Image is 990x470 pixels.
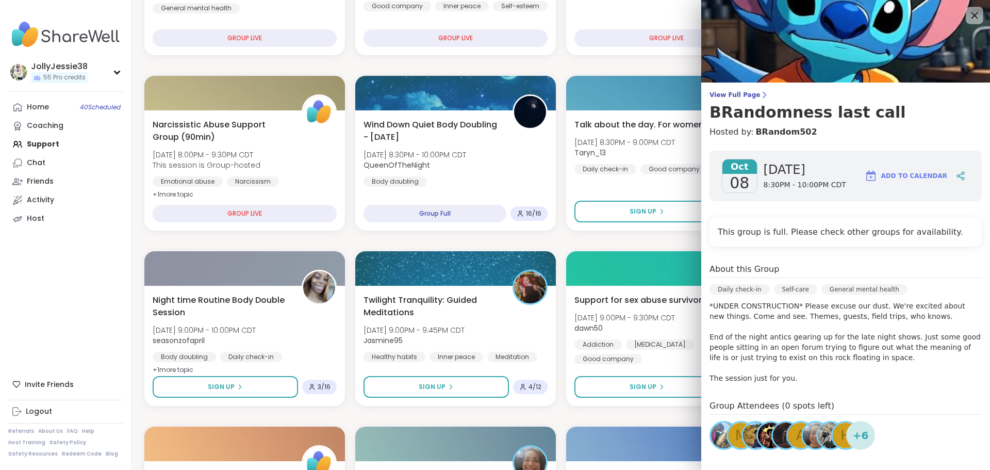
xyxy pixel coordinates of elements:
[771,421,800,450] a: lyssa
[364,205,506,222] div: Group Full
[709,103,982,122] h3: BRandomness last call
[364,29,548,47] div: GROUP LIVE
[364,294,501,319] span: Twilight Tranquility: Guided Meditations
[27,102,49,112] div: Home
[574,354,642,364] div: Good company
[626,339,694,350] div: [MEDICAL_DATA]
[364,150,466,160] span: [DATE] 8:30PM - 10:00PM CDT
[709,91,982,122] a: View Full PageBRandomness last call
[574,148,606,158] b: Taryn_13
[8,428,34,435] a: Referrals
[709,126,982,138] h4: Hosted by:
[574,164,636,174] div: Daily check-in
[786,421,815,450] a: A
[865,170,877,182] img: ShareWell Logomark
[709,91,982,99] span: View Full Page
[43,73,86,82] span: 55 Pro credits
[8,191,123,209] a: Activity
[106,450,118,458] a: Blog
[526,209,541,218] span: 16 / 16
[27,158,45,168] div: Chat
[8,439,45,446] a: Host Training
[711,423,737,448] img: Taytay2025
[816,421,845,450] a: Amie89
[27,214,44,224] div: Host
[153,150,260,160] span: [DATE] 8:00PM - 9:30PM CDT
[153,3,240,13] div: General mental health
[303,96,335,128] img: ShareWell
[493,1,548,11] div: Self-esteem
[27,121,63,131] div: Coaching
[630,382,656,392] span: Sign Up
[419,382,445,392] span: Sign Up
[818,423,844,448] img: Amie89
[755,126,817,138] a: BRandom502
[709,263,779,275] h4: About this Group
[227,176,279,187] div: Narcissism
[730,174,749,192] span: 08
[364,1,431,11] div: Good company
[82,428,94,435] a: Help
[153,29,337,47] div: GROUP LIVE
[574,137,675,148] span: [DATE] 8:30PM - 9:00PM CDT
[727,421,755,450] a: M
[8,402,123,421] a: Logout
[8,172,123,191] a: Friends
[796,426,805,446] span: A
[153,119,290,143] span: Narcissistic Abuse Support Group (90min)
[8,375,123,394] div: Invite Friends
[722,159,757,174] span: Oct
[153,205,337,222] div: GROUP LIVE
[153,376,298,398] button: Sign Up
[574,323,603,333] b: dawn50
[435,1,489,11] div: Inner peace
[62,450,102,458] a: Redeem Code
[153,325,256,335] span: [DATE] 9:00PM - 10:00PM CDT
[743,423,769,448] img: CharityRoss
[8,154,123,172] a: Chat
[364,352,425,362] div: Healthy habits
[709,400,982,415] h4: Group Attendees (0 spots left)
[80,103,121,111] span: 40 Scheduled
[49,439,86,446] a: Safety Policy
[364,335,403,346] b: Jasmine95
[709,301,982,383] p: *UNDER CONSTRUCTION* Please excuse our dust. We're excited about new things. Come and see. Themes...
[31,61,88,72] div: JollyJessie38
[741,421,770,450] a: CharityRoss
[487,352,537,362] div: Meditation
[8,98,123,117] a: Home40Scheduled
[8,209,123,228] a: Host
[718,226,973,238] h4: This group is full. Please check other groups for availability.
[574,29,758,47] div: GROUP LIVE
[821,284,907,295] div: General mental health
[67,428,78,435] a: FAQ
[574,119,706,131] span: Talk about the day. For women.
[853,428,869,443] span: + 6
[208,382,235,392] span: Sign Up
[8,450,58,458] a: Safety Resources
[630,207,656,216] span: Sign Up
[774,284,817,295] div: Self-care
[220,352,282,362] div: Daily check-in
[756,421,785,450] a: mrsperozek43
[364,160,430,170] b: QueenOfTheNight
[8,17,123,53] img: ShareWell Nav Logo
[831,421,860,450] a: h
[153,160,260,170] span: This session is Group-hosted
[8,117,123,135] a: Coaching
[514,271,546,303] img: Jasmine95
[758,423,784,448] img: mrsperozek43
[709,421,738,450] a: Taytay2025
[840,426,851,446] span: h
[27,195,54,205] div: Activity
[773,423,799,448] img: lyssa
[364,176,427,187] div: Body doubling
[764,161,846,178] span: [DATE]
[27,176,54,187] div: Friends
[303,271,335,303] img: seasonzofapril
[735,426,747,446] span: M
[364,119,501,143] span: Wind Down Quiet Body Doubling - [DATE]
[153,335,205,346] b: seasonzofapril
[574,201,719,222] button: Sign Up
[26,407,52,417] div: Logout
